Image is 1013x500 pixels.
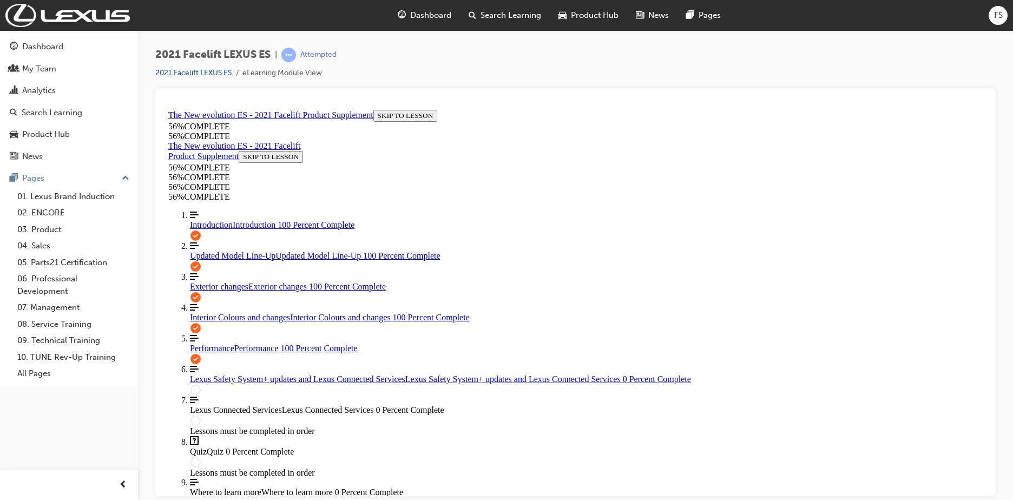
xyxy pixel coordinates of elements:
div: Pages [22,172,44,185]
button: Pages [4,168,134,188]
div: 56 % COMPLETE [4,77,819,87]
a: News [4,147,134,167]
img: Trak [5,4,130,27]
a: Exterior changes 100 Percent Complete [26,167,819,186]
span: car-icon [558,9,567,22]
a: 04. Sales [13,238,134,254]
span: car-icon [10,130,18,140]
span: search-icon [10,108,17,118]
a: 02. ENCORE [13,205,134,221]
span: Introduction [26,115,69,124]
a: 05. Parts21 Certification [13,254,134,271]
span: Interior Colours and changes [26,207,126,216]
button: SKIP TO LESSON [209,4,274,16]
span: Lexus Connected Services [26,300,118,309]
a: Search Learning [4,103,134,123]
span: Lessons must be completed in order [26,321,151,330]
a: 07. Management [13,299,134,316]
span: pages-icon [10,174,18,183]
span: pages-icon [686,9,694,22]
span: Dashboard [410,9,451,22]
span: The Lexus Connected Services lesson is currently unavailable: Lessons must be completed in order [26,290,819,310]
div: 56 % COMPLETE [4,87,819,96]
button: FS [989,6,1008,25]
span: Exterior changes 100 Percent Complete [84,176,222,186]
a: Updated Model Line-Up 100 Percent Complete [26,136,819,155]
span: news-icon [10,152,18,162]
span: Interior Colours and changes 100 Percent Complete [126,207,305,216]
section: Course Information [4,36,148,77]
a: Analytics [4,81,134,101]
span: Introduction 100 Percent Complete [69,115,190,124]
a: Dashboard [4,37,134,57]
span: search-icon [469,9,476,22]
a: 2021 Facelift LEXUS ES [155,68,232,77]
a: 08. Service Training [13,316,134,333]
span: Product Hub [571,9,619,22]
a: search-iconSearch Learning [460,4,550,27]
div: Product Hub [22,128,70,141]
span: up-icon [122,172,129,186]
span: Exterior changes [26,176,84,186]
div: Analytics [22,84,56,97]
span: Where to learn more 0 Percent Complete [97,382,239,391]
span: The Where to learn more lesson is currently unavailable: Lessons must be completed in order [26,372,819,392]
a: The New evolution ES - 2021 Facelift Product Supplement [4,36,136,55]
button: DashboardMy TeamAnalyticsSearch LearningProduct HubNews [4,35,134,168]
span: | [275,49,277,61]
div: Attempted [300,50,337,60]
div: 56 % COMPLETE [4,57,148,67]
div: 56 % COMPLETE [4,67,148,77]
a: Interior Colours and changes 100 Percent Complete [26,198,819,217]
span: Updated Model Line-Up 100 Percent Complete [111,146,276,155]
span: Lexus Connected Services 0 Percent Complete [118,300,280,309]
div: Search Learning [22,107,82,119]
span: Performance [26,238,70,247]
a: All Pages [13,365,134,382]
span: News [648,9,669,22]
span: Lexus Safety System+ updates and Lexus Connected Services 0 Percent Complete [241,269,527,278]
a: 03. Product [13,221,134,238]
span: learningRecordVerb_ATTEMPT-icon [281,48,296,62]
span: Quiz 0 Percent Complete [43,341,130,351]
li: eLearning Module View [242,67,322,80]
a: The New evolution ES - 2021 Facelift Product Supplement [4,5,209,14]
span: Quiz [26,341,43,351]
span: prev-icon [119,478,127,492]
a: My Team [4,59,134,79]
a: Lexus Safety System+ updates and Lexus Connected Services 0 Percent Complete [26,259,819,279]
span: Updated Model Line-Up [26,146,111,155]
div: 56 % COMPLETE [4,16,819,26]
span: Search Learning [481,9,541,22]
a: 01. Lexus Brand Induction [13,188,134,205]
div: 56 % COMPLETE [4,26,819,36]
a: pages-iconPages [677,4,729,27]
span: Pages [699,9,721,22]
span: guage-icon [398,9,406,22]
nav: Course Outline [4,105,819,413]
a: 10. TUNE Rev-Up Training [13,349,134,366]
div: My Team [22,63,56,75]
span: FS [994,9,1003,22]
span: The Quiz lesson is currently unavailable: Lessons must be completed in order [26,331,819,351]
div: Dashboard [22,41,63,53]
button: SKIP TO LESSON [75,45,139,57]
a: Performance 100 Percent Complete [26,228,819,248]
span: Performance 100 Percent Complete [70,238,194,247]
span: 2021 Facelift LEXUS ES [155,49,271,61]
span: Where to learn more [26,382,97,391]
section: Course Information [4,4,819,36]
span: news-icon [636,9,644,22]
a: Introduction 100 Percent Complete [26,105,819,124]
section: Course Overview [4,4,819,413]
a: car-iconProduct Hub [550,4,627,27]
span: guage-icon [10,42,18,52]
span: people-icon [10,64,18,74]
a: guage-iconDashboard [389,4,460,27]
a: 06. Professional Development [13,271,134,299]
span: Lessons must be completed in order [26,363,151,372]
a: news-iconNews [627,4,677,27]
div: News [22,150,43,163]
